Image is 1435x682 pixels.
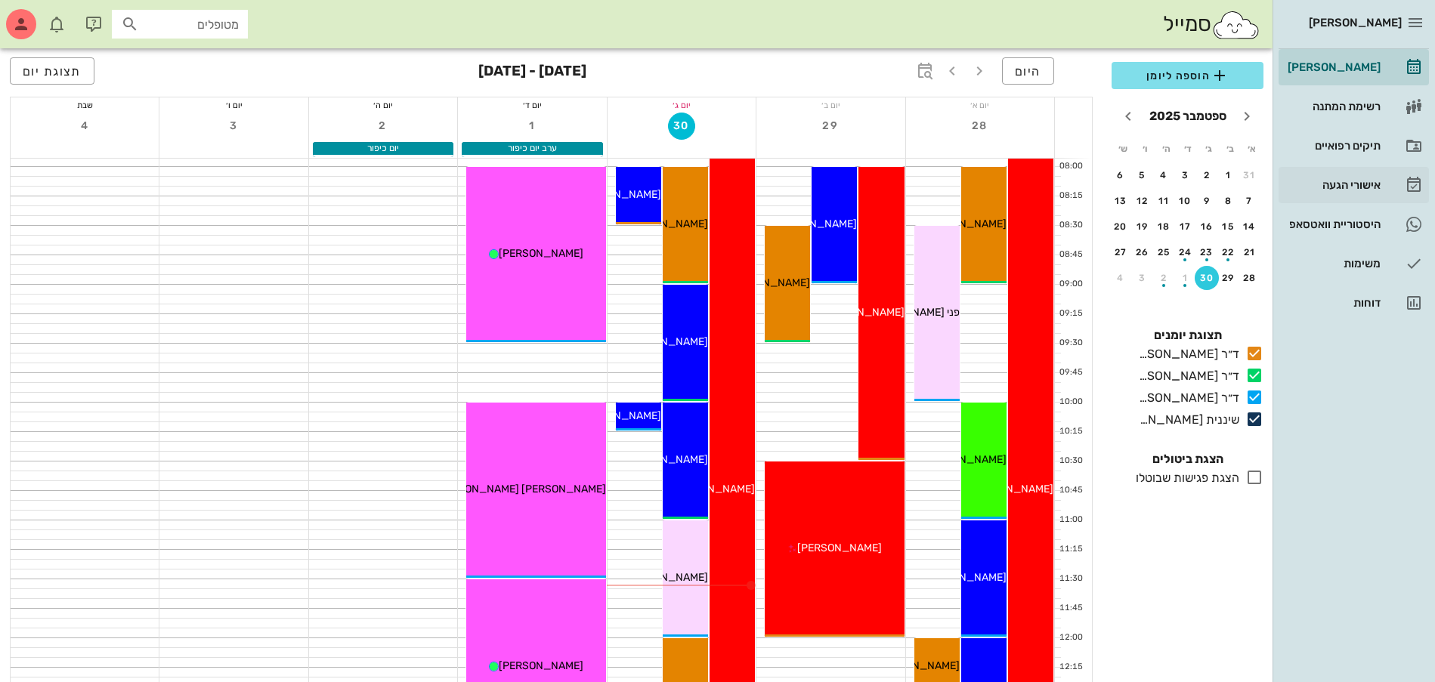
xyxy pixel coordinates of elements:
button: 24 [1174,240,1198,264]
span: [PERSON_NAME] [623,571,708,584]
a: משימות [1279,245,1429,282]
div: 21 [1238,247,1262,258]
div: 19 [1130,221,1155,232]
a: אישורי הגעה [1279,167,1429,203]
div: 1 [1174,273,1198,283]
div: דוחות [1285,297,1381,309]
span: תצוגת יום [23,64,82,79]
div: 29 [1217,273,1241,283]
button: 17 [1174,214,1198,239]
div: 3 [1174,170,1198,181]
div: 08:30 [1055,219,1086,232]
div: שיננית [PERSON_NAME] [1133,411,1239,429]
th: א׳ [1242,136,1262,162]
span: [PERSON_NAME] [725,276,810,289]
a: [PERSON_NAME] [1279,49,1429,85]
div: יום ג׳ [608,97,756,113]
div: משימות [1285,258,1381,270]
div: 13 [1109,196,1133,206]
h4: תצוגת יומנים [1112,326,1263,344]
span: 29 [817,119,844,132]
span: 1 [519,119,546,132]
button: 12 [1130,189,1155,213]
div: 23 [1195,247,1219,258]
div: 28 [1238,273,1262,283]
button: 13 [1109,189,1133,213]
span: תג [45,12,54,21]
h3: [DATE] - [DATE] [478,57,586,88]
div: 09:45 [1055,366,1086,379]
div: 11:45 [1055,602,1086,615]
div: 5 [1130,170,1155,181]
a: רשימת המתנה [1279,88,1429,125]
div: 11:15 [1055,543,1086,556]
button: תצוגת יום [10,57,94,85]
div: 12:15 [1055,661,1086,674]
span: 4 [71,119,98,132]
button: 14 [1238,214,1262,239]
div: ד״ר [PERSON_NAME] [1133,389,1239,407]
h4: הצגת ביטולים [1112,450,1263,468]
div: 15 [1217,221,1241,232]
button: 18 [1152,214,1176,239]
button: 22 [1217,240,1241,264]
div: ד״ר [PERSON_NAME] [1133,367,1239,385]
button: חודש הבא [1115,103,1142,130]
button: 4 [1109,266,1133,290]
div: 10:30 [1055,455,1086,468]
button: 28 [1238,266,1262,290]
span: [PERSON_NAME] [499,247,583,260]
span: הוספה ליומן [1124,66,1251,85]
span: 2 [370,119,397,132]
th: ש׳ [1113,136,1133,162]
button: 15 [1217,214,1241,239]
span: [PERSON_NAME] [623,218,708,230]
span: [PERSON_NAME] [922,571,1007,584]
div: הצגת פגישות שבוטלו [1130,469,1239,487]
button: 2 [1152,266,1176,290]
div: 3 [1130,273,1155,283]
button: 26 [1130,240,1155,264]
div: יום ד׳ [458,97,606,113]
div: 08:45 [1055,248,1086,261]
div: 8 [1217,196,1241,206]
div: 09:15 [1055,307,1086,320]
div: אישורי הגעה [1285,179,1381,191]
div: 11:00 [1055,514,1086,526]
span: 30 [669,119,694,132]
div: 31 [1238,170,1262,181]
span: [PERSON_NAME] [670,483,755,495]
button: 3 [1174,163,1198,187]
span: [PERSON_NAME] [797,542,882,554]
div: 7 [1238,196,1262,206]
div: 10:00 [1055,396,1086,409]
button: 30 [668,113,695,140]
button: הוספה ליומן [1112,62,1263,89]
button: ספטמבר 2025 [1143,101,1232,131]
span: [PERSON_NAME] [623,453,708,466]
span: 3 [221,119,248,132]
div: 10:45 [1055,484,1086,497]
div: 2 [1195,170,1219,181]
div: 11:30 [1055,572,1086,585]
img: SmileCloud logo [1211,10,1260,40]
span: [PERSON_NAME] [623,335,708,348]
th: ג׳ [1199,136,1219,162]
span: [PERSON_NAME] [499,659,583,672]
div: רשימת המתנה [1285,100,1381,113]
div: שבת [11,97,159,113]
span: [PERSON_NAME] [875,659,960,672]
div: יום ו׳ [159,97,308,113]
th: ב׳ [1220,136,1240,162]
button: 2 [370,113,397,140]
div: 12:00 [1055,631,1086,644]
button: 3 [1130,266,1155,290]
span: היום [1015,64,1041,79]
div: תיקים רפואיים [1285,140,1381,152]
button: 1 [519,113,546,140]
div: 18 [1152,221,1176,232]
span: [PERSON_NAME] [772,218,857,230]
div: 11 [1152,196,1176,206]
span: [PERSON_NAME] [969,483,1053,495]
a: היסטוריית וואטסאפ [1279,206,1429,242]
